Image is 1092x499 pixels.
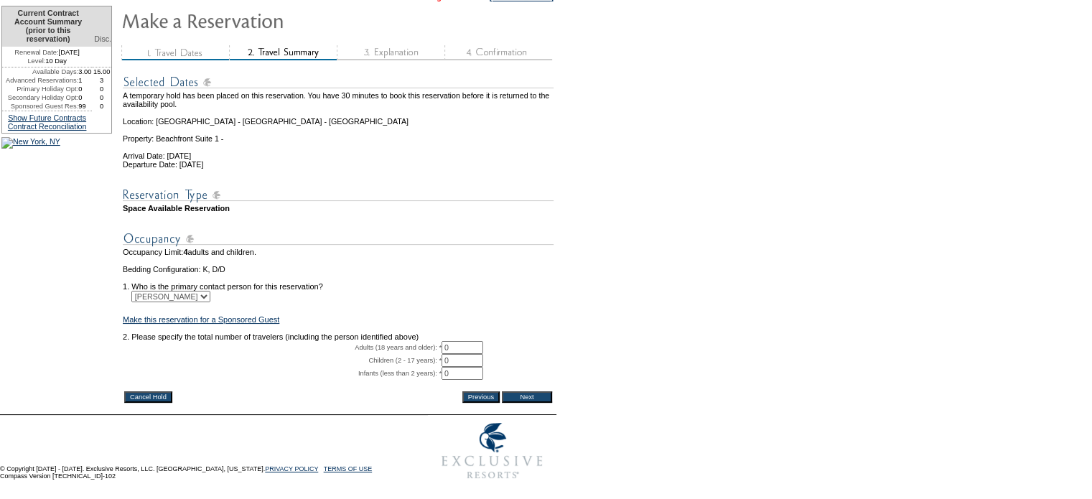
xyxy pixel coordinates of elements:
[8,122,87,131] a: Contract Reconciliation
[2,102,78,111] td: Sponsored Guest Res:
[428,415,556,487] img: Exclusive Resorts
[123,315,279,324] a: Make this reservation for a Sponsored Guest
[229,45,337,60] img: step2_state2.gif
[2,93,78,102] td: Secondary Holiday Opt:
[183,248,187,256] span: 4
[123,186,554,204] img: subTtlResType.gif
[123,341,442,354] td: Adults (18 years and older): *
[14,48,58,57] span: Renewal Date:
[123,108,554,126] td: Location: [GEOGRAPHIC_DATA] - [GEOGRAPHIC_DATA] - [GEOGRAPHIC_DATA]
[92,85,111,93] td: 0
[123,91,554,108] td: A temporary hold has been placed on this reservation. You have 30 minutes to book this reservatio...
[92,76,111,85] td: 3
[123,73,554,91] img: subTtlSelectedDates.gif
[123,160,554,169] td: Departure Date: [DATE]
[124,391,172,403] input: Cancel Hold
[123,248,554,256] td: Occupancy Limit: adults and children.
[2,57,92,67] td: 10 Day
[78,102,92,111] td: 99
[123,265,554,274] td: Bedding Configuration: K, D/D
[8,113,86,122] a: Show Future Contracts
[2,76,78,85] td: Advanced Reservations:
[123,332,554,341] td: 2. Please specify the total number of travelers (including the person identified above)
[1,137,60,149] img: New York, NY
[123,143,554,160] td: Arrival Date: [DATE]
[2,6,92,47] td: Current Contract Account Summary (prior to this reservation)
[123,367,442,380] td: Infants (less than 2 years): *
[78,76,92,85] td: 1
[2,47,92,57] td: [DATE]
[27,57,45,65] span: Level:
[337,45,444,60] img: step3_state1.gif
[94,34,111,43] span: Disc.
[2,85,78,93] td: Primary Holiday Opt:
[78,93,92,102] td: 0
[123,204,554,213] td: Space Available Reservation
[462,391,500,403] input: Previous
[123,274,554,291] td: 1. Who is the primary contact person for this reservation?
[123,126,554,143] td: Property: Beachfront Suite 1 -
[265,465,318,472] a: PRIVACY POLICY
[121,6,409,34] img: Make Reservation
[78,85,92,93] td: 0
[502,391,552,403] input: Next
[92,67,111,76] td: 15.00
[92,93,111,102] td: 0
[92,102,111,111] td: 0
[121,45,229,60] img: step1_state3.gif
[444,45,552,60] img: step4_state1.gif
[78,67,92,76] td: 3.00
[123,354,442,367] td: Children (2 - 17 years): *
[123,230,554,248] img: subTtlOccupancy.gif
[2,67,78,76] td: Available Days:
[324,465,373,472] a: TERMS OF USE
